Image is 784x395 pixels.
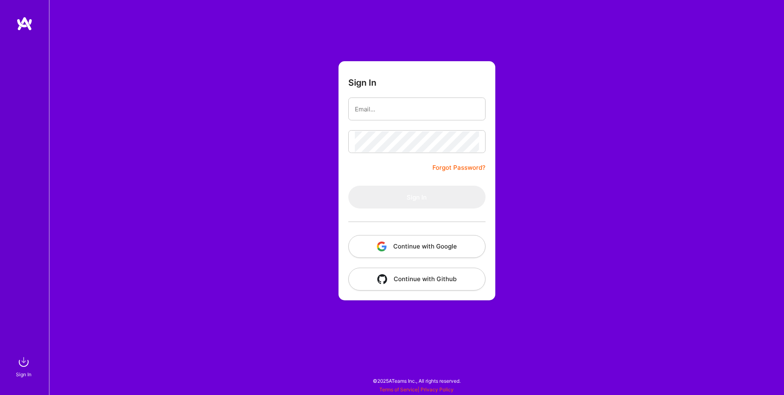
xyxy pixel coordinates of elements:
[49,371,784,391] div: © 2025 ATeams Inc., All rights reserved.
[432,163,486,173] a: Forgot Password?
[355,99,479,120] input: Email...
[16,16,33,31] img: logo
[348,235,486,258] button: Continue with Google
[377,274,387,284] img: icon
[379,386,418,393] a: Terms of Service
[379,386,454,393] span: |
[348,78,376,88] h3: Sign In
[348,268,486,291] button: Continue with Github
[16,370,31,379] div: Sign In
[348,186,486,209] button: Sign In
[377,242,387,251] img: icon
[17,354,32,379] a: sign inSign In
[16,354,32,370] img: sign in
[421,386,454,393] a: Privacy Policy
